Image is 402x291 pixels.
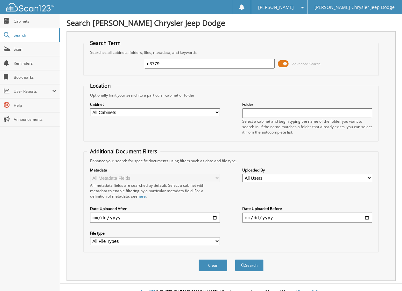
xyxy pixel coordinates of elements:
button: Search [235,259,264,271]
label: Folder [242,102,372,107]
span: Scan [14,47,57,52]
span: Announcements [14,117,57,122]
legend: Additional Document Filters [87,148,160,155]
a: here [138,193,146,199]
span: Cabinets [14,18,57,24]
label: Date Uploaded After [90,206,220,211]
label: Cabinet [90,102,220,107]
label: Uploaded By [242,167,372,173]
legend: Search Term [87,40,124,47]
span: Reminders [14,61,57,66]
label: Date Uploaded Before [242,206,372,211]
h1: Search [PERSON_NAME] Chrysler Jeep Dodge [67,18,396,28]
div: Select a cabinet and begin typing the name of the folder you want to search in. If the name match... [242,119,372,135]
label: File type [90,230,220,236]
legend: Location [87,82,114,89]
span: [PERSON_NAME] Chrysler Jeep Dodge [314,5,395,9]
span: Search [14,33,56,38]
div: Enhance your search for specific documents using filters such as date and file type. [87,158,376,164]
div: Optionally limit your search to a particular cabinet or folder [87,92,376,98]
div: Searches all cabinets, folders, files, metadata, and keywords [87,50,376,55]
span: Help [14,103,57,108]
span: Bookmarks [14,75,57,80]
span: [PERSON_NAME] [258,5,294,9]
img: scan123-logo-white.svg [6,3,54,11]
iframe: Chat Widget [370,260,402,291]
div: All metadata fields are searched by default. Select a cabinet with metadata to enable filtering b... [90,183,220,199]
span: User Reports [14,89,52,94]
button: Clear [199,259,227,271]
input: end [242,213,372,223]
label: Metadata [90,167,220,173]
span: Advanced Search [292,62,321,66]
input: start [90,213,220,223]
